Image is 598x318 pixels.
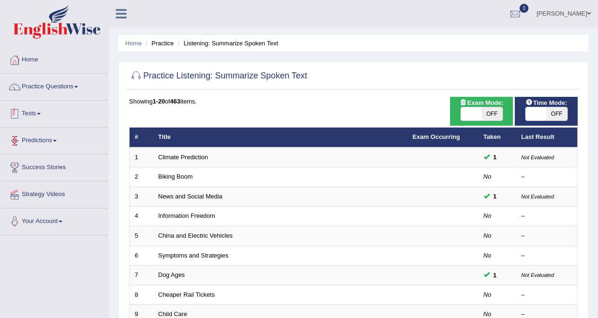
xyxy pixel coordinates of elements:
[130,206,153,226] td: 4
[130,187,153,206] td: 3
[130,266,153,285] td: 7
[521,272,554,278] small: Not Evaluated
[521,212,572,221] div: –
[482,107,503,120] span: OFF
[413,133,460,140] a: Exam Occurring
[143,39,173,48] li: Practice
[158,271,185,278] a: Dog Ages
[490,152,501,162] span: You can still take this question
[130,246,153,266] td: 6
[521,194,554,199] small: Not Evaluated
[130,128,153,147] th: #
[0,208,108,232] a: Your Account
[484,232,492,239] em: No
[490,191,501,201] span: You can still take this question
[0,128,108,151] a: Predictions
[521,232,572,241] div: –
[158,212,216,219] a: Information Freedom
[456,98,507,108] span: Exam Mode:
[521,155,554,160] small: Not Evaluated
[158,154,208,161] a: Climate Prediction
[158,193,223,200] a: News and Social Media
[521,251,572,260] div: –
[170,98,181,105] b: 463
[125,40,142,47] a: Home
[130,147,153,167] td: 1
[130,167,153,187] td: 2
[175,39,278,48] li: Listening: Summarize Spoken Text
[521,172,572,181] div: –
[0,155,108,178] a: Success Stories
[153,98,165,105] b: 1-20
[0,181,108,205] a: Strategy Videos
[520,4,529,13] span: 3
[484,212,492,219] em: No
[521,291,572,300] div: –
[158,232,233,239] a: China and Electric Vehicles
[153,128,407,147] th: Title
[130,226,153,246] td: 5
[490,270,501,280] span: You can still take this question
[0,101,108,124] a: Tests
[158,291,215,298] a: Cheaper Rail Tickets
[158,173,193,180] a: Biking Boom
[484,252,492,259] em: No
[158,252,229,259] a: Symptoms and Strategies
[546,107,567,120] span: OFF
[130,285,153,305] td: 8
[484,291,492,298] em: No
[450,97,513,126] div: Show exams occurring in exams
[516,128,578,147] th: Last Result
[522,98,571,108] span: Time Mode:
[484,173,492,180] em: No
[478,128,516,147] th: Taken
[129,69,307,83] h2: Practice Listening: Summarize Spoken Text
[0,47,108,70] a: Home
[0,74,108,97] a: Practice Questions
[484,310,492,318] em: No
[129,97,578,106] div: Showing of items.
[158,310,187,318] a: Child Care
